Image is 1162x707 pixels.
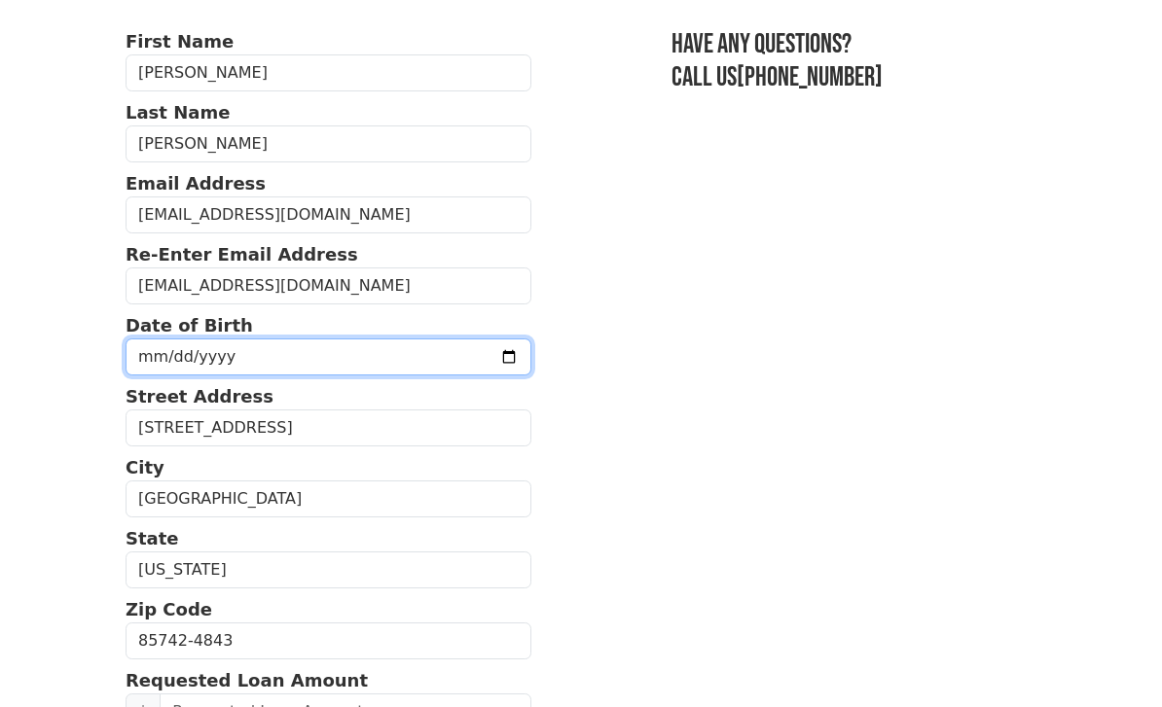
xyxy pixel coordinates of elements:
input: Zip Code [126,623,531,660]
a: [PHONE_NUMBER] [737,62,883,94]
input: Email Address [126,197,531,234]
h3: Have any questions? [672,29,1036,62]
strong: Email Address [126,174,266,194]
input: First Name [126,55,531,92]
strong: Requested Loan Amount [126,671,368,691]
strong: First Name [126,32,234,53]
strong: City [126,458,164,478]
input: City [126,481,531,518]
h3: Call us [672,62,1036,95]
input: Street Address [126,410,531,447]
input: Re-Enter Email Address [126,268,531,305]
strong: Last Name [126,103,230,124]
input: Last Name [126,126,531,163]
strong: Date of Birth [126,316,253,336]
strong: Re-Enter Email Address [126,245,358,265]
strong: Zip Code [126,600,212,620]
strong: State [126,529,179,549]
strong: Street Address [126,387,273,407]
